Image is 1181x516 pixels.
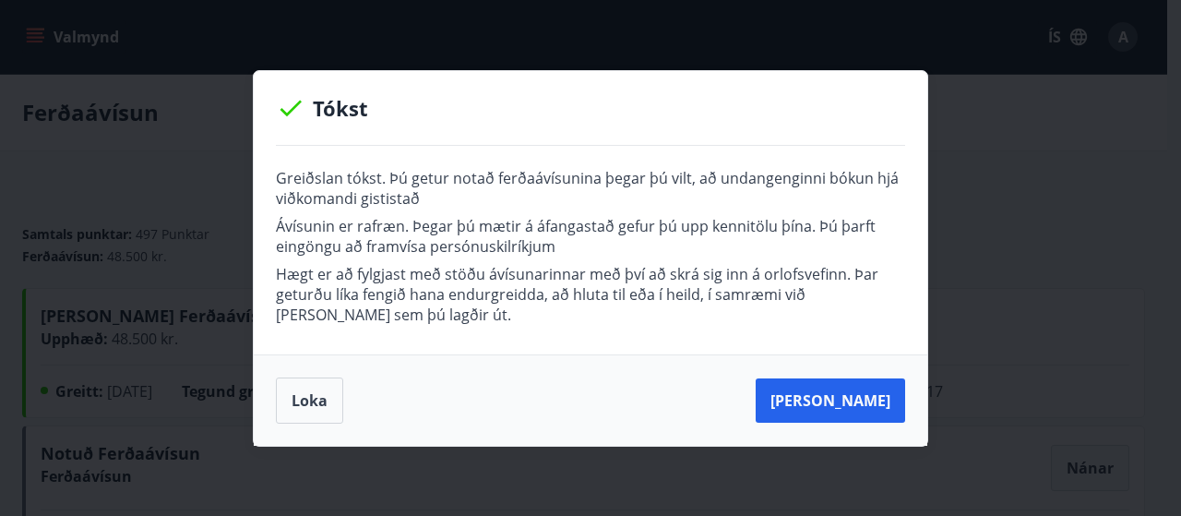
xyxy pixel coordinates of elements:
[276,264,905,325] p: Hægt er að fylgjast með stöðu ávísunarinnar með því að skrá sig inn á orlofsvefinn. Þar geturðu l...
[276,378,343,424] button: Loka
[276,216,905,257] p: Ávísunin er rafræn. Þegar þú mætir á áfangastað gefur þú upp kennitölu þína. Þú þarft eingöngu að...
[756,378,905,423] button: [PERSON_NAME]
[276,93,905,123] p: Tókst
[276,168,905,209] p: Greiðslan tókst. Þú getur notað ferðaávísunina þegar þú vilt, að undangenginni bókun hjá viðkoman...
